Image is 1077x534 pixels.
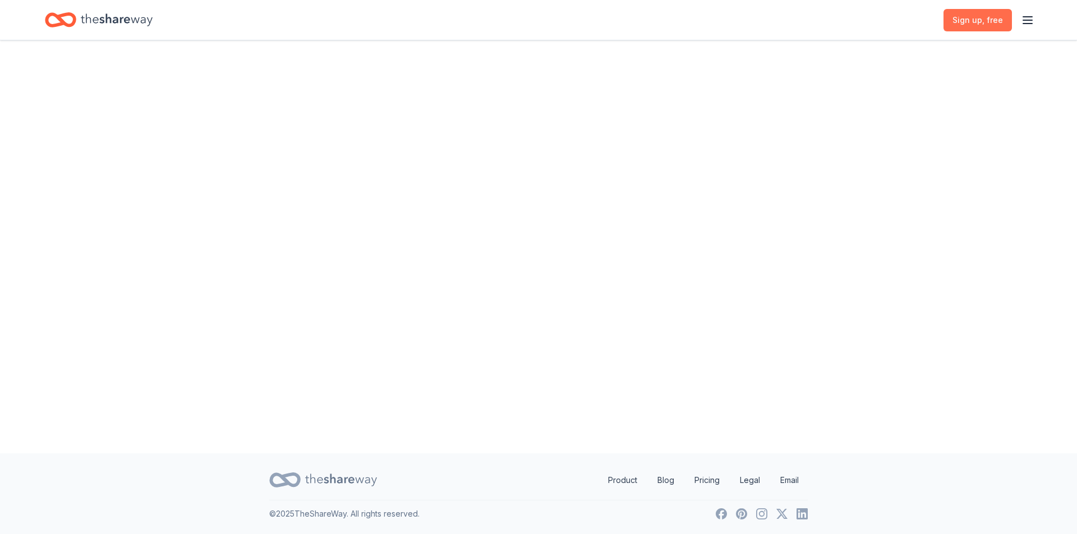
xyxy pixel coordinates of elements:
[599,469,808,491] nav: quick links
[269,507,420,521] p: © 2025 TheShareWay. All rights reserved.
[648,469,683,491] a: Blog
[943,9,1012,31] a: Sign up, free
[45,7,153,33] a: Home
[982,15,1003,25] span: , free
[599,469,646,491] a: Product
[685,469,729,491] a: Pricing
[731,469,769,491] a: Legal
[952,13,1003,27] span: Sign up
[771,469,808,491] a: Email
